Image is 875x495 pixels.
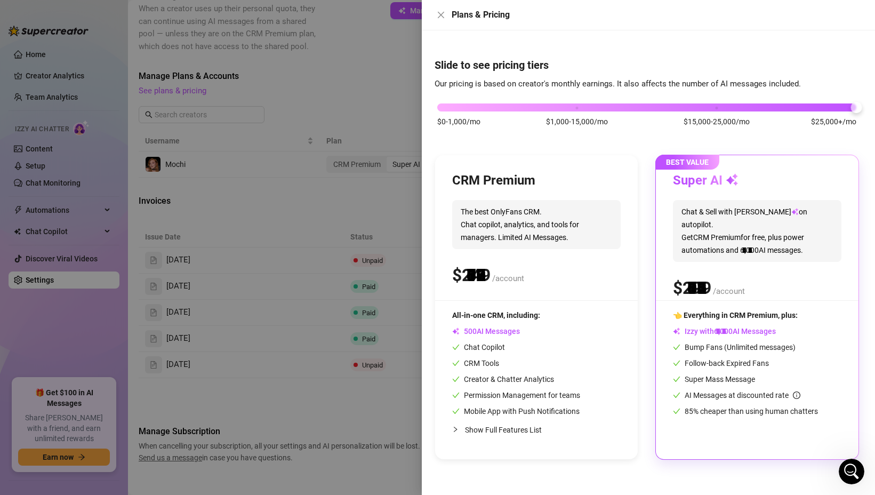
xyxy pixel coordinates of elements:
span: info-circle [793,392,800,399]
div: Show Full Features List [452,417,621,442]
span: $ [673,278,711,298]
span: Messages [62,360,99,367]
button: Close [435,9,447,21]
div: • 2h ago [75,161,105,172]
span: $25,000+/mo [811,116,856,127]
img: Profile image for Giselle [155,17,176,38]
img: logo [21,21,93,36]
button: Find a time [22,211,191,233]
span: All-in-one CRM, including: [452,311,540,320]
p: How can we help? [21,94,192,112]
span: Show Full Features List [465,426,542,434]
span: 👈 Everything in CRM Premium, plus: [673,311,798,320]
h4: Slide to see pricing tiers [435,58,862,73]
div: Profile image for GiselleOh, that’s definitely not something that should be happening—thanks for ... [11,141,202,181]
span: check [673,344,680,351]
span: /account [492,274,524,283]
div: Close [183,17,203,36]
span: Izzy with AI Messages [673,327,776,336]
p: Hi Melty 👋 [21,76,192,94]
span: BEST VALUE [655,155,719,170]
span: Help [125,360,142,367]
span: check [673,360,680,367]
span: Chat & Sell with [PERSON_NAME] on autopilot. Get CRM Premium for free, plus power automations and... [673,200,841,262]
span: Home [14,360,38,367]
span: Mobile App with Push Notifications [452,407,580,416]
span: Bump Fans (Unlimited messages) [673,343,796,352]
span: AI Messages [452,327,520,336]
span: check [452,392,460,399]
span: CRM Tools [452,359,499,368]
span: check [452,360,460,367]
span: Chat Copilot [452,343,505,352]
div: Recent messageProfile image for GiselleOh, that’s definitely not something that should be happeni... [11,125,203,181]
img: Profile image for Ella [134,17,156,38]
span: $0-1,000/mo [437,116,480,127]
span: $15,000-25,000/mo [684,116,750,127]
span: Our pricing is based on creator's monthly earnings. It also affects the number of AI messages inc... [435,79,801,89]
div: Recent message [22,134,191,146]
span: 85% cheaper than using human chatters [673,407,818,416]
span: check [673,408,680,415]
span: $ [452,265,491,285]
span: Permission Management for teams [452,391,580,400]
span: $1,000-15,000/mo [546,116,608,127]
button: Messages [53,333,107,376]
div: Giselle [47,161,73,172]
img: Profile image for Giselle [22,150,43,172]
img: Izzy just got smarter and safer ✨ [11,246,202,321]
button: News [160,333,213,376]
span: check [452,376,460,383]
span: The best OnlyFans CRM. Chat copilot, analytics, and tools for managers. Limited AI Messages. [452,200,621,249]
div: Improvement [60,330,116,341]
span: Super Mass Message [673,375,755,384]
span: Creator & Chatter Analytics [452,375,554,384]
span: /account [713,286,745,296]
span: Follow-back Expired Fans [673,359,769,368]
h3: CRM Premium [452,172,535,189]
div: Schedule a FREE consulting call: [22,196,191,207]
button: Help [107,333,160,376]
div: Update [22,330,55,341]
div: Izzy just got smarter and safer ✨UpdateImprovement [11,246,203,381]
span: check [452,344,460,351]
span: close [437,11,445,19]
span: collapsed [452,426,459,433]
span: check [452,408,460,415]
h3: Super AI [673,172,738,189]
span: News [176,360,197,367]
iframe: Intercom live chat [839,459,864,484]
span: check [673,392,680,399]
img: Profile image for Yoni [114,17,135,38]
span: AI Messages at discounted rate [685,391,800,400]
span: check [673,376,680,383]
span: Oh, that’s definitely not something that should be happening—thanks for sharing the details and t... [47,151,864,159]
div: Plans & Pricing [452,9,862,21]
